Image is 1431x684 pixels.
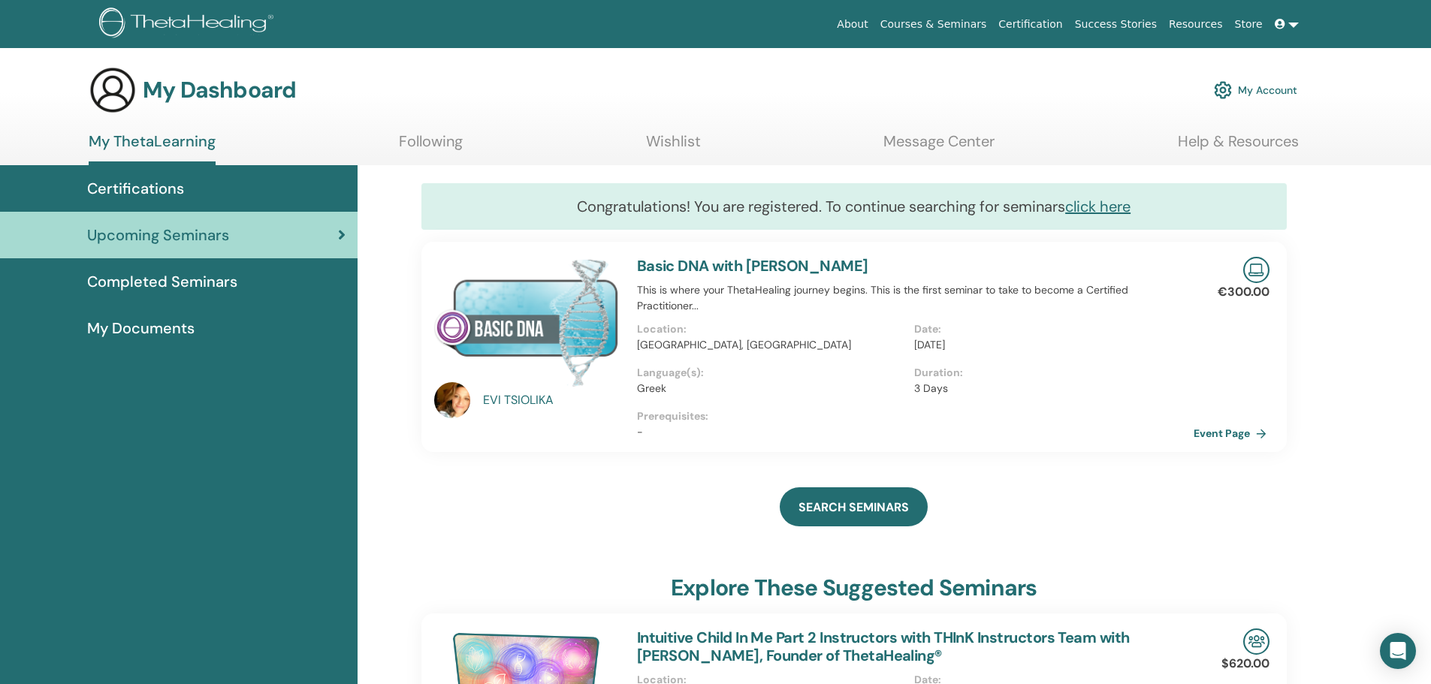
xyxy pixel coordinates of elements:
span: SEARCH SEMINARS [799,499,909,515]
p: $620.00 [1221,655,1269,673]
img: generic-user-icon.jpg [89,66,137,114]
a: click here [1065,197,1131,216]
a: Wishlist [646,132,701,161]
a: Resources [1163,11,1229,38]
p: Location : [637,321,905,337]
img: Basic DNA [434,257,619,387]
img: default.jpg [434,382,470,418]
h3: explore these suggested seminars [671,574,1037,601]
p: Date : [914,321,1182,337]
p: This is where your ThetaHealing journey begins. This is the first seminar to take to become a Cer... [637,282,1191,314]
p: 3 Days [914,381,1182,396]
img: Live Online Seminar [1243,257,1269,283]
a: About [831,11,874,38]
a: EVI TSIOLIKA [483,391,622,409]
a: Success Stories [1069,11,1163,38]
a: My ThetaLearning [89,132,216,165]
h3: My Dashboard [143,77,296,104]
a: SEARCH SEMINARS [780,487,928,526]
p: €300.00 [1218,283,1269,301]
p: Duration : [914,365,1182,381]
span: Upcoming Seminars [87,224,229,246]
a: Help & Resources [1178,132,1299,161]
p: Language(s) : [637,365,905,381]
a: My Account [1214,74,1297,107]
img: cog.svg [1214,77,1232,103]
a: Courses & Seminars [874,11,993,38]
p: [DATE] [914,337,1182,353]
a: Event Page [1194,422,1273,444]
a: Store [1229,11,1269,38]
a: Intuitive Child In Me Part 2 Instructors with THInK Instructors Team with [PERSON_NAME], Founder ... [637,628,1130,665]
a: Message Center [883,132,995,161]
span: Certifications [87,177,184,200]
p: Greek [637,381,905,396]
span: Completed Seminars [87,270,237,293]
a: Following [399,132,463,161]
span: My Documents [87,317,195,339]
div: Congratulations! You are registered. To continue searching for seminars [421,183,1287,230]
p: Prerequisites : [637,408,1191,424]
a: Certification [992,11,1068,38]
p: [GEOGRAPHIC_DATA], [GEOGRAPHIC_DATA] [637,337,905,353]
img: logo.png [99,8,279,41]
a: Basic DNA with [PERSON_NAME] [637,256,868,276]
p: - [637,424,1191,440]
img: In-Person Seminar [1243,628,1269,655]
div: Open Intercom Messenger [1380,633,1416,669]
